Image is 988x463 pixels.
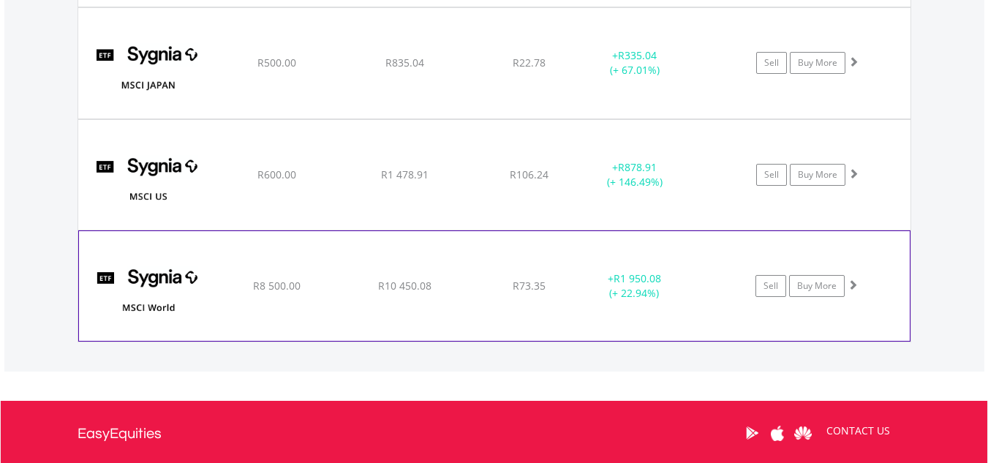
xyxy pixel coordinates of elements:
[378,279,431,293] span: R10 450.08
[791,410,816,456] a: Huawei
[257,167,296,181] span: R600.00
[755,275,786,297] a: Sell
[510,167,548,181] span: R106.24
[765,410,791,456] a: Apple
[618,160,657,174] span: R878.91
[756,164,787,186] a: Sell
[86,138,211,226] img: TFSA.SYGUS.png
[789,275,845,297] a: Buy More
[86,249,212,337] img: TFSA.SYGWD.png
[580,160,690,189] div: + (+ 146.49%)
[739,410,765,456] a: Google Play
[253,279,301,293] span: R8 500.00
[580,48,690,78] div: + (+ 67.01%)
[86,26,211,114] img: TFSA.SYGJP.png
[790,164,845,186] a: Buy More
[257,56,296,69] span: R500.00
[618,48,657,62] span: R335.04
[385,56,424,69] span: R835.04
[381,167,429,181] span: R1 478.91
[513,56,546,69] span: R22.78
[756,52,787,74] a: Sell
[614,271,661,285] span: R1 950.08
[513,279,546,293] span: R73.35
[790,52,845,74] a: Buy More
[579,271,689,301] div: + (+ 22.94%)
[816,410,900,451] a: CONTACT US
